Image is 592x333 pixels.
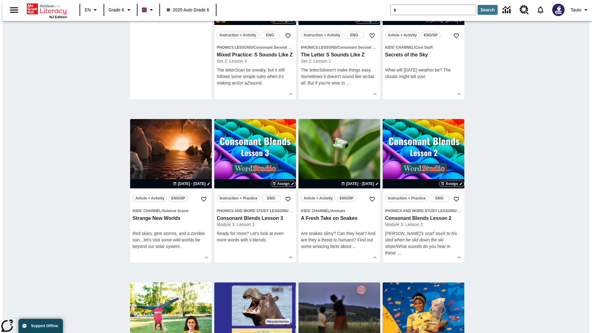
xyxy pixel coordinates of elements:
[385,195,428,202] button: Instruction + Practice
[286,89,295,99] button: Show Details
[253,45,302,50] span: Consonant Second Sounds
[385,215,462,222] h3: Consonant Blends Lesson 2
[82,4,102,15] button: Language: EN, Select a language
[214,119,296,263] div: lesson details
[178,181,206,187] span: [DATE] - [DATE]
[133,215,209,222] h3: Strange New Worlds
[202,253,211,262] button: Show Details
[261,195,281,202] button: ENG
[217,215,294,222] h3: Consonant Blends Lesson 3
[109,7,124,13] span: Grade 6
[301,67,378,86] p: The letter doesn't make things easy. Sometimes it doesn't sound like an at all. But if you're wis...
[5,1,23,19] button: Open side menu
[385,231,457,249] em: [PERSON_NAME]'s scarf stuck to his sled when he slid down the ski slope!
[346,80,351,85] span: …
[217,44,294,51] span: Topic: Phonics Lessons/Consonant Second Sounds
[456,208,461,213] span: /
[277,181,290,187] span: Assign
[385,209,456,213] span: Phonics and Word Study Lessons
[350,32,358,39] span: ENG
[18,319,63,333] button: Support Offline
[370,253,380,262] button: Show Details
[27,2,67,19] div: Home
[167,7,209,13] span: 2025 Auto Grade 6
[301,230,378,250] div: Are snakes slimy? Can they hear? And are they a threat to humans? Find out some amazing facts abou
[301,195,335,202] button: Article + Activity
[301,209,330,213] span: Kids' Channel
[414,45,415,50] span: /
[217,195,260,202] button: Instruction + Practice
[331,209,345,213] span: Animals
[368,74,370,79] em: S
[367,30,378,41] button: Add to Favorites
[133,195,167,202] button: Article + Activity
[133,208,209,214] span: Topic: Kids' Channel/Science Scene
[319,68,322,72] em: S
[499,2,516,18] a: Data Center
[286,253,295,262] button: Show Details
[133,209,162,213] span: Kids' Channel
[198,194,209,205] button: Add to Favorites
[31,324,58,328] span: Support Offline
[139,4,158,15] button: Class color is dark brown. Change class color
[267,195,275,202] span: ENG
[385,52,462,58] h3: Secrets of the Sky
[49,15,67,19] span: NJ Edition
[385,67,462,80] p: What will [DATE] weather be? The clouds might tell you!
[135,195,164,202] span: Article + Activity
[217,209,287,213] span: Phonics and Word Study Lessons
[397,250,401,255] span: …
[235,68,238,72] em: S
[383,119,464,263] div: lesson details
[532,2,549,18] a: Notifications
[439,181,464,187] button: Assign Choose Dates
[301,32,343,39] button: Instruction + Activity
[344,32,364,39] button: ENG
[430,195,449,202] button: ENG
[162,209,162,213] span: /
[415,45,433,50] span: Cool Stuff
[85,7,91,13] span: EN
[451,194,462,205] button: Add to Favorites
[287,208,293,213] span: /
[260,32,280,39] button: ENG
[301,45,336,50] span: Phonics Lessons
[367,194,378,205] button: Add to Favorites
[351,244,356,249] span: …
[171,195,185,202] span: ENG/SP
[385,208,462,214] span: Topic: Phonics and Word Study Lessons/Consonant Blends
[217,52,294,58] h3: Mixed Practice: S Sounds Like Z
[217,230,294,243] div: Ready for more? Let's look at even more words with s-blends.
[421,32,441,39] button: ENG/SP
[27,3,67,15] a: Home
[282,194,294,205] button: Add to Favorites
[237,80,240,85] em: S
[338,45,386,50] span: Consonant Second Sounds
[516,2,532,18] a: Resource Center, Will open in new tab
[133,230,209,250] div: Red skies, gem storms, and a zombie sun…let's visit some wild worlds far beyond our solar system.
[217,32,259,39] button: Instruction + Activity
[350,244,351,249] span: t
[168,195,188,202] button: ENG/SP
[301,208,378,214] span: Topic: Kids' Channel/Animals
[301,215,378,222] h3: A Fresh Take on Snakes
[457,209,490,213] span: Consonant Blends
[337,195,356,202] button: ENG/SP
[339,195,353,202] span: ENG/SP
[571,7,581,13] span: Tauto
[552,4,565,16] img: Avatar
[385,44,462,51] span: Topic: Kids' Channel/Cool Stuff
[172,181,212,187] button: Aug 24 - Aug 24 Choose Dates
[130,119,212,263] div: lesson details
[549,2,568,18] button: Select a new avatar
[289,209,321,213] span: Consonant Blends
[220,32,256,39] span: Instruction + Activity
[266,32,274,39] span: ENG
[301,52,378,58] h3: The Letter S Sounds Like Z
[424,32,438,39] span: ENG/SP
[388,32,417,39] span: Article + Activity
[446,181,458,187] span: Assign
[385,45,414,50] span: Kids' Channel
[162,209,188,213] span: Science Scene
